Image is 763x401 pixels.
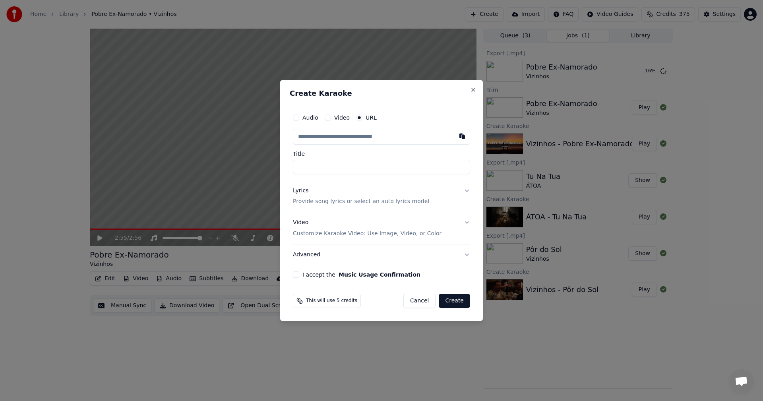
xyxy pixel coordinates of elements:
[302,115,318,120] label: Audio
[366,115,377,120] label: URL
[302,272,420,277] label: I accept the
[293,213,470,244] button: VideoCustomize Karaoke Video: Use Image, Video, or Color
[293,219,442,238] div: Video
[293,244,470,265] button: Advanced
[290,90,473,97] h2: Create Karaoke
[339,272,420,277] button: I accept the
[293,187,308,195] div: Lyrics
[306,298,357,304] span: This will use 5 credits
[403,294,436,308] button: Cancel
[293,230,442,238] p: Customize Karaoke Video: Use Image, Video, or Color
[293,198,429,206] p: Provide song lyrics or select an auto lyrics model
[439,294,470,308] button: Create
[293,151,470,157] label: Title
[334,115,350,120] label: Video
[293,180,470,212] button: LyricsProvide song lyrics or select an auto lyrics model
